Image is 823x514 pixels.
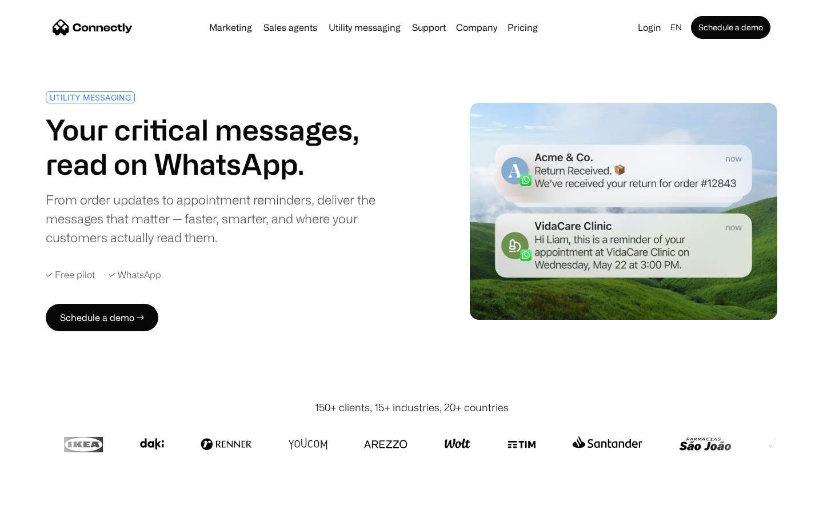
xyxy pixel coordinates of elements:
a: Sales agents [259,23,322,32]
div: ✓ Free pilot [46,270,95,280]
a: Login [633,19,666,35]
div: 150+ clients, 15+ industries, 20+ countries [315,400,509,415]
h1: Your critical messages, read on WhatsApp. [46,113,407,181]
a: Pricing [503,23,542,32]
div: From order updates to appointment reminders, deliver the messages that matter — faster, smarter, ... [46,190,407,247]
div: UTILITY MESSAGING [50,93,131,102]
a: Schedule a demo [691,16,770,39]
a: Utility messaging [324,23,405,32]
a: Marketing [205,23,257,32]
div: ✓ WhatsApp [109,270,161,280]
a: Support [407,23,450,32]
div: en [670,19,682,35]
div: Company [456,19,497,35]
aside: Language selected: English [11,493,69,510]
a: Schedule a demo → [46,304,158,331]
ul: Language list [23,494,69,510]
